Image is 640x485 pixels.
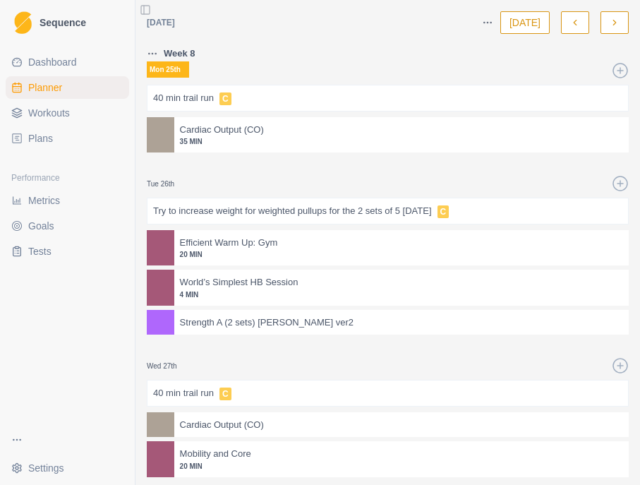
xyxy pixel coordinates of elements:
p: Try to increase weight for weighted pullups for the 2 sets of 5 [DATE] [153,204,432,218]
span: Sequence [40,18,86,28]
span: C [437,205,449,218]
span: Planner [28,80,62,95]
div: Performance [6,167,129,189]
p: [DATE] [147,16,175,29]
span: Metrics [28,193,60,208]
span: Tests [28,244,52,258]
span: C [219,388,231,400]
p: Week 8 [164,47,195,61]
a: LogoSequence [6,6,129,40]
a: Dashboard [6,51,129,73]
a: Planner [6,76,129,99]
a: Tests [6,240,129,263]
span: Dashboard [28,55,77,69]
img: Logo [14,11,32,35]
a: Goals [6,215,129,237]
a: Metrics [6,189,129,212]
button: [DATE] [500,11,550,34]
p: Mon 25th [147,61,189,78]
span: C [219,92,231,105]
p: Wed 27th [147,361,189,371]
a: Workouts [6,102,129,124]
span: Plans [28,131,53,145]
p: 20 MIN [180,249,623,260]
p: Cardiac Output (CO) [180,123,264,137]
span: Goals [28,219,54,233]
p: 40 min trail run [153,91,214,105]
p: 20 MIN [180,461,623,472]
p: Mobility and Core [180,447,251,461]
span: Workouts [28,106,70,120]
a: Plans [6,127,129,150]
p: 35 MIN [180,136,623,147]
p: 40 min trail run [153,386,214,400]
p: Cardiac Output (CO) [180,418,264,432]
p: World’s Simplest HB Session [180,275,298,289]
p: Strength A (2 sets) [PERSON_NAME] ver2 [180,316,354,330]
p: 4 MIN [180,289,623,300]
p: Efficient Warm Up: Gym [180,236,278,250]
p: Tue 26th [147,179,189,189]
button: Settings [6,457,129,479]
